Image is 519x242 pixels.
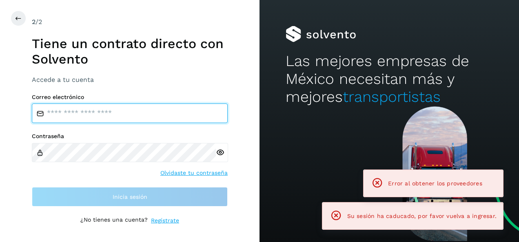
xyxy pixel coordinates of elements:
a: Olvidaste tu contraseña [160,169,228,177]
label: Correo electrónico [32,94,228,101]
span: Su sesión ha caducado, por favor vuelva a ingresar. [347,213,497,219]
a: Regístrate [151,216,179,225]
span: Error al obtener los proveedores [388,180,482,187]
span: transportistas [343,88,441,106]
label: Contraseña [32,133,228,140]
span: Inicia sesión [113,194,147,200]
p: ¿No tienes una cuenta? [80,216,148,225]
button: Inicia sesión [32,187,228,207]
h1: Tiene un contrato directo con Solvento [32,36,228,67]
h3: Accede a tu cuenta [32,76,228,84]
h2: Las mejores empresas de México necesitan más y mejores [286,52,493,106]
